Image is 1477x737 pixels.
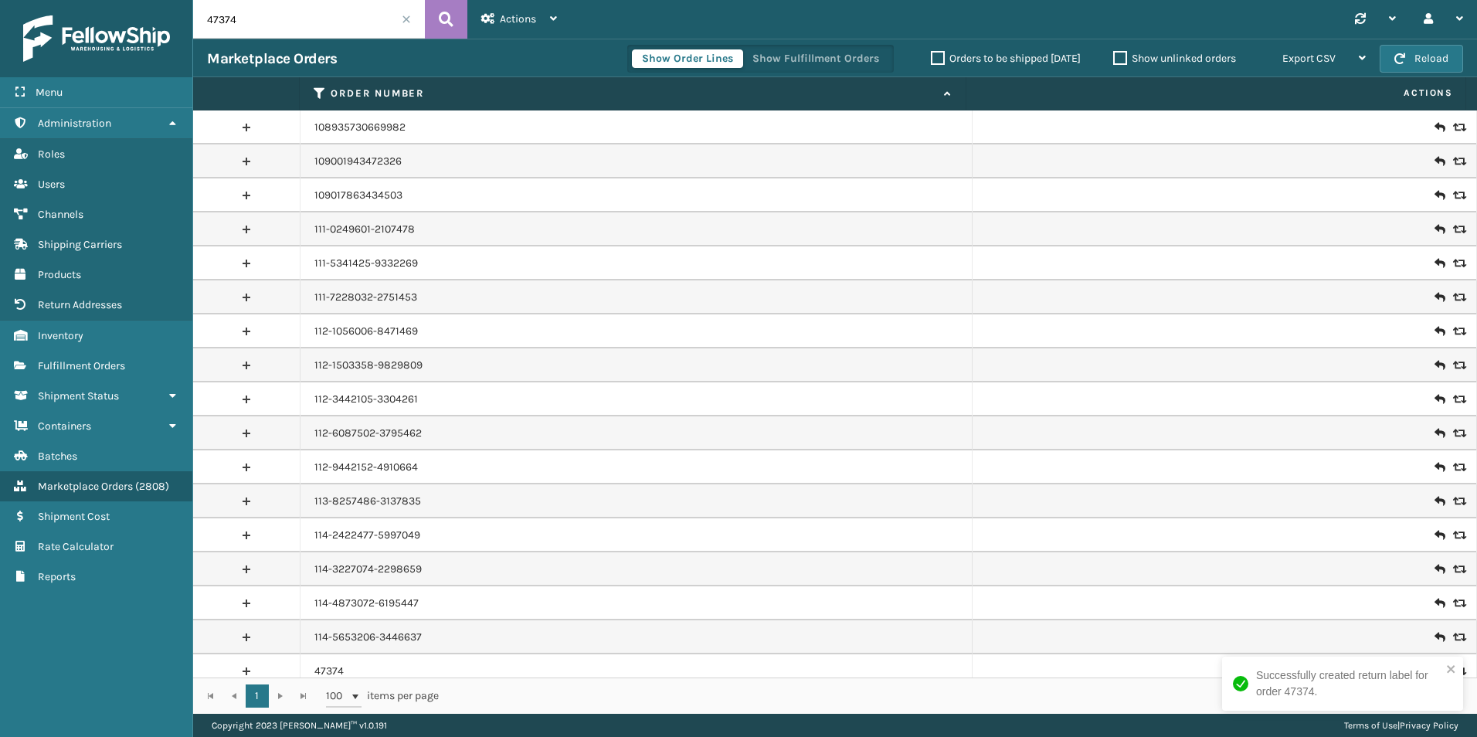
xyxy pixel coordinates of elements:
[207,49,337,68] h3: Marketplace Orders
[1435,154,1444,169] i: Create Return Label
[331,87,936,100] label: Order Number
[1435,494,1444,509] i: Create Return Label
[1453,530,1462,541] i: Replace
[1453,190,1462,201] i: Replace
[314,222,415,237] a: 111-0249601-2107478
[1435,120,1444,135] i: Create Return Label
[1446,663,1457,678] button: close
[500,12,536,25] span: Actions
[36,86,63,99] span: Menu
[38,148,65,161] span: Roles
[38,208,83,221] span: Channels
[314,256,418,271] a: 111-5341425-9332269
[742,49,889,68] button: Show Fulfillment Orders
[1435,562,1444,577] i: Create Return Label
[1453,632,1462,643] i: Replace
[38,268,81,281] span: Products
[1453,258,1462,269] i: Replace
[314,494,421,509] a: 113-8257486-3137835
[314,460,418,475] a: 112-9442152-4910664
[931,52,1081,65] label: Orders to be shipped [DATE]
[314,358,423,373] a: 112-1503358-9829809
[314,528,420,543] a: 114-2422477-5997049
[1380,45,1463,73] button: Reload
[1435,460,1444,475] i: Create Return Label
[1435,290,1444,305] i: Create Return Label
[38,480,133,493] span: Marketplace Orders
[1453,462,1462,473] i: Replace
[314,562,422,577] a: 114-3227074-2298659
[38,419,91,433] span: Containers
[38,238,122,251] span: Shipping Carriers
[38,389,119,402] span: Shipment Status
[1435,222,1444,237] i: Create Return Label
[1435,392,1444,407] i: Create Return Label
[314,664,344,679] a: 47374
[314,630,422,645] a: 114-5653206-3446637
[1435,596,1444,611] i: Create Return Label
[38,298,122,311] span: Return Addresses
[1453,394,1462,405] i: Replace
[326,684,439,708] span: items per page
[1282,52,1336,65] span: Export CSV
[1453,598,1462,609] i: Replace
[1435,324,1444,339] i: Create Return Label
[1453,326,1462,337] i: Replace
[314,188,402,203] a: 109017863434503
[1453,156,1462,167] i: Replace
[326,688,349,704] span: 100
[1453,564,1462,575] i: Replace
[1435,528,1444,543] i: Create Return Label
[1435,630,1444,645] i: Create Return Label
[38,510,110,523] span: Shipment Cost
[314,324,418,339] a: 112-1056006-8471469
[23,15,170,62] img: logo
[1453,224,1462,235] i: Replace
[38,117,111,130] span: Administration
[1453,428,1462,439] i: Replace
[1435,188,1444,203] i: Create Return Label
[212,714,387,737] p: Copyright 2023 [PERSON_NAME]™ v 1.0.191
[314,154,402,169] a: 109001943472326
[1453,360,1462,371] i: Replace
[314,426,422,441] a: 112-6087502-3795462
[460,688,1460,704] div: 1 - 21 of 21 items
[1453,496,1462,507] i: Replace
[1453,122,1462,133] i: Replace
[1113,52,1236,65] label: Show unlinked orders
[38,329,83,342] span: Inventory
[1435,256,1444,271] i: Create Return Label
[38,540,114,553] span: Rate Calculator
[1256,667,1441,700] div: Successfully created return label for order 47374.
[38,450,77,463] span: Batches
[38,359,125,372] span: Fulfillment Orders
[1435,358,1444,373] i: Create Return Label
[314,290,417,305] a: 111-7228032-2751453
[314,120,406,135] a: 108935730669982
[135,480,169,493] span: ( 2808 )
[38,178,65,191] span: Users
[1453,292,1462,303] i: Replace
[314,596,419,611] a: 114-4873072-6195447
[1435,426,1444,441] i: Create Return Label
[38,570,76,583] span: Reports
[246,684,269,708] a: 1
[314,392,418,407] a: 112-3442105-3304261
[971,80,1462,106] span: Actions
[632,49,743,68] button: Show Order Lines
